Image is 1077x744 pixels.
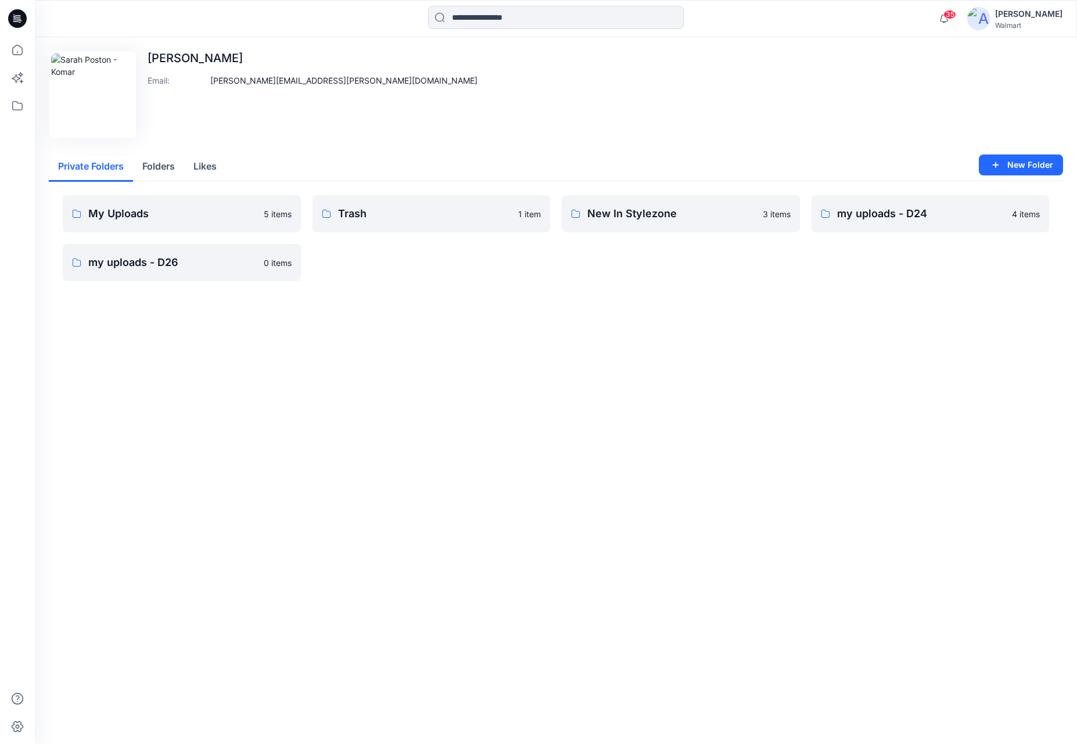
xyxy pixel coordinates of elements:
a: My Uploads5 items [63,195,301,232]
img: avatar [967,7,990,30]
p: Email : [148,74,206,87]
p: New In Stylezone [587,206,756,222]
p: 3 items [763,208,791,220]
p: [PERSON_NAME] [148,51,478,65]
button: Folders [133,152,184,182]
p: My Uploads [88,206,257,222]
p: 0 items [264,257,292,269]
a: my uploads - D260 items [63,244,301,281]
div: [PERSON_NAME] [995,7,1062,21]
button: New Folder [979,154,1063,175]
p: 1 item [518,208,541,220]
a: New In Stylezone3 items [562,195,800,232]
p: 5 items [264,208,292,220]
p: [PERSON_NAME][EMAIL_ADDRESS][PERSON_NAME][DOMAIN_NAME] [210,74,478,87]
span: 35 [943,10,956,19]
button: Private Folders [49,152,133,182]
p: 4 items [1012,208,1040,220]
p: Trash [338,206,512,222]
p: my uploads - D26 [88,254,257,271]
div: Walmart [995,21,1062,30]
img: Sarah Poston - Komar [51,53,134,136]
a: Trash1 item [313,195,551,232]
a: my uploads - D244 items [812,195,1050,232]
button: Likes [184,152,226,182]
p: my uploads - D24 [837,206,1006,222]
